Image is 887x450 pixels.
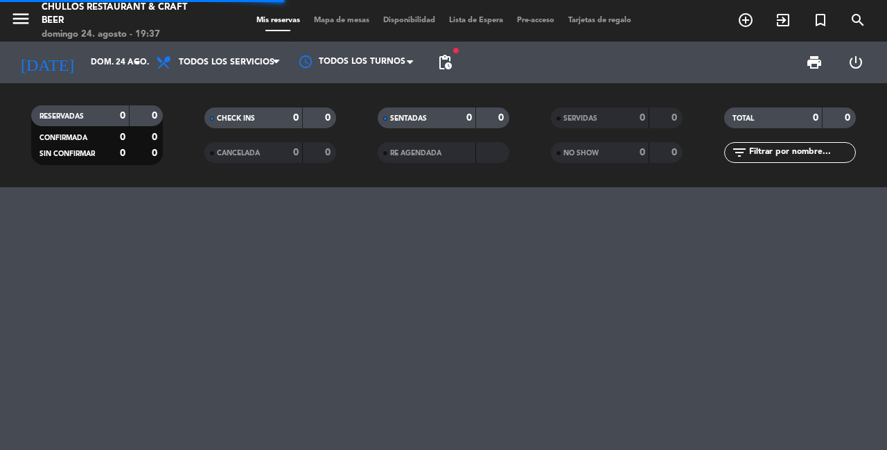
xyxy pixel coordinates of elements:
[390,150,441,157] span: RE AGENDADA
[129,54,146,71] i: arrow_drop_down
[217,115,255,122] span: CHECK INS
[812,12,829,28] i: turned_in_not
[850,12,866,28] i: search
[293,148,299,157] strong: 0
[249,17,307,24] span: Mis reservas
[731,144,748,161] i: filter_list
[325,148,333,157] strong: 0
[10,8,31,34] button: menu
[152,111,160,121] strong: 0
[671,113,680,123] strong: 0
[848,54,864,71] i: power_settings_new
[510,17,561,24] span: Pre-acceso
[452,46,460,55] span: fiber_manual_record
[640,148,645,157] strong: 0
[10,47,84,78] i: [DATE]
[737,12,754,28] i: add_circle_outline
[563,115,597,122] span: SERVIDAS
[671,148,680,157] strong: 0
[325,113,333,123] strong: 0
[806,54,823,71] span: print
[640,113,645,123] strong: 0
[39,150,95,157] span: SIN CONFIRMAR
[39,113,84,120] span: RESERVADAS
[179,58,274,67] span: Todos los servicios
[42,28,211,42] div: domingo 24. agosto - 19:37
[442,17,510,24] span: Lista de Espera
[748,145,855,160] input: Filtrar por nombre...
[293,113,299,123] strong: 0
[152,148,160,158] strong: 0
[376,17,442,24] span: Disponibilidad
[775,12,791,28] i: exit_to_app
[42,1,211,28] div: Chullos Restaurant & Craft Beer
[10,8,31,29] i: menu
[120,148,125,158] strong: 0
[217,150,260,157] span: CANCELADA
[120,111,125,121] strong: 0
[152,132,160,142] strong: 0
[120,132,125,142] strong: 0
[563,150,599,157] span: NO SHOW
[561,17,638,24] span: Tarjetas de regalo
[732,115,754,122] span: TOTAL
[307,17,376,24] span: Mapa de mesas
[813,113,818,123] strong: 0
[437,54,453,71] span: pending_actions
[39,135,87,141] span: CONFIRMADA
[466,113,472,123] strong: 0
[845,113,853,123] strong: 0
[390,115,427,122] span: SENTADAS
[498,113,507,123] strong: 0
[835,42,877,83] div: LOG OUT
